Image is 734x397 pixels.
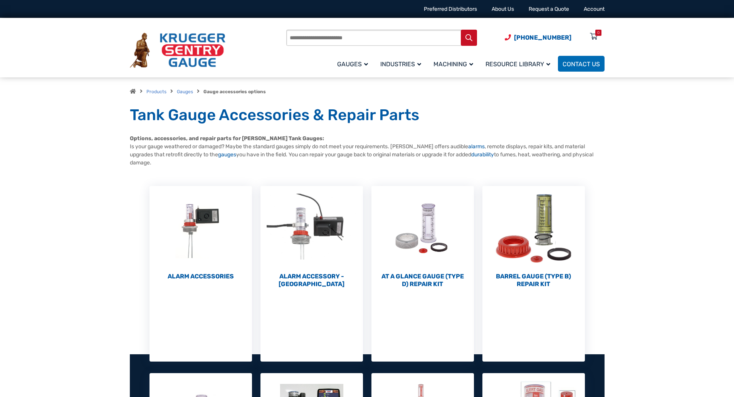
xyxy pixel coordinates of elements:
[485,60,550,68] span: Resource Library
[482,273,585,288] h2: Barrel Gauge (Type B) Repair Kit
[563,60,600,68] span: Contact Us
[371,186,474,288] a: Visit product category At a Glance Gauge (Type D) Repair Kit
[260,186,363,288] a: Visit product category Alarm Accessory - DC
[514,34,571,41] span: [PHONE_NUMBER]
[130,134,605,167] p: Is your gauge weathered or damaged? Maybe the standard gauges simply do not meet your requirement...
[471,151,494,158] a: durability
[130,33,225,68] img: Krueger Sentry Gauge
[177,89,193,94] a: Gauges
[260,186,363,271] img: Alarm Accessory - DC
[481,55,558,73] a: Resource Library
[468,143,485,150] a: alarms
[597,30,600,36] div: 0
[203,89,266,94] strong: Gauge accessories options
[529,6,569,12] a: Request a Quote
[424,6,477,12] a: Preferred Distributors
[433,60,473,68] span: Machining
[429,55,481,73] a: Machining
[505,33,571,42] a: Phone Number (920) 434-8860
[371,186,474,271] img: At a Glance Gauge (Type D) Repair Kit
[149,186,252,280] a: Visit product category Alarm Accessories
[260,273,363,288] h2: Alarm Accessory - [GEOGRAPHIC_DATA]
[149,273,252,280] h2: Alarm Accessories
[218,151,236,158] a: gauges
[584,6,605,12] a: Account
[376,55,429,73] a: Industries
[130,106,605,125] h1: Tank Gauge Accessories & Repair Parts
[482,186,585,271] img: Barrel Gauge (Type B) Repair Kit
[482,186,585,288] a: Visit product category Barrel Gauge (Type B) Repair Kit
[130,135,324,142] strong: Options, accessories, and repair parts for [PERSON_NAME] Tank Gauges:
[146,89,166,94] a: Products
[371,273,474,288] h2: At a Glance Gauge (Type D) Repair Kit
[149,186,252,271] img: Alarm Accessories
[333,55,376,73] a: Gauges
[380,60,421,68] span: Industries
[492,6,514,12] a: About Us
[337,60,368,68] span: Gauges
[558,56,605,72] a: Contact Us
